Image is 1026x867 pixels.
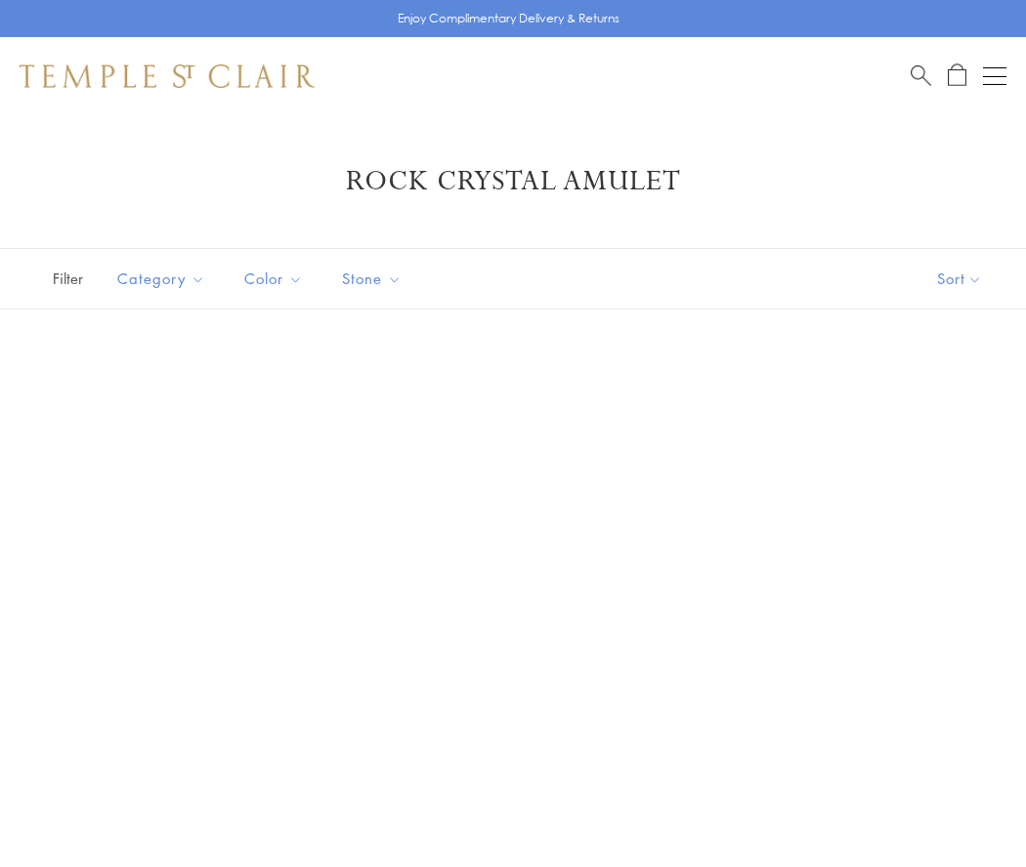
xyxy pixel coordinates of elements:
[948,63,966,88] a: Open Shopping Bag
[332,267,416,291] span: Stone
[398,9,620,28] p: Enjoy Complimentary Delivery & Returns
[20,64,315,88] img: Temple St. Clair
[893,249,1026,309] button: Show sort by
[235,267,318,291] span: Color
[327,257,416,301] button: Stone
[911,63,931,88] a: Search
[49,164,977,199] h1: Rock Crystal Amulet
[103,257,220,301] button: Category
[983,64,1006,88] button: Open navigation
[230,257,318,301] button: Color
[107,267,220,291] span: Category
